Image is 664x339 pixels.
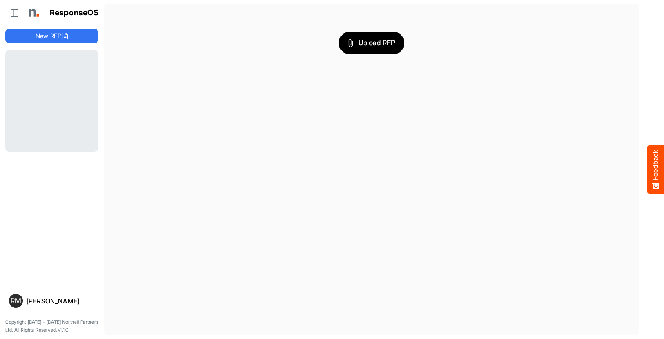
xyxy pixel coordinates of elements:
[11,297,21,304] span: RM
[5,50,98,152] div: Loading...
[348,37,395,49] span: Upload RFP
[50,8,99,18] h1: ResponseOS
[339,32,404,54] button: Upload RFP
[5,29,98,43] button: New RFP
[5,318,98,334] p: Copyright [DATE] - [DATE] Northell Partners Ltd. All Rights Reserved. v1.1.0
[24,4,42,22] img: Northell
[26,298,95,304] div: [PERSON_NAME]
[647,145,664,194] button: Feedback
